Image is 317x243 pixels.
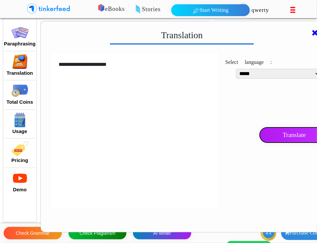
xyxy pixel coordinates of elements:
img: translate%20icon.png [12,54,28,69]
p: Stories [115,5,254,14]
button: Translation [5,69,35,77]
p: 21 [263,227,275,238]
button: Check Grammar [4,227,62,239]
button: Demo [11,186,29,194]
button: Check Plagiarism [68,227,127,239]
p: eBooks [89,5,228,14]
button: Pricing [10,156,30,165]
button: AI Writer [133,227,191,239]
img: paraphrase.png [12,25,28,40]
label: Select language : [225,58,272,66]
button: Total Coins [5,98,35,106]
img: pricing.png [12,142,28,156]
img: transaction%20histroy.png [12,113,28,127]
p: qwerty [250,4,271,16]
button: Usage [10,127,29,136]
button: Paraphrasing [2,40,38,48]
button: Start Writing [171,4,250,16]
img: wallet.png [12,83,28,98]
h3: Translation [161,30,203,41]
